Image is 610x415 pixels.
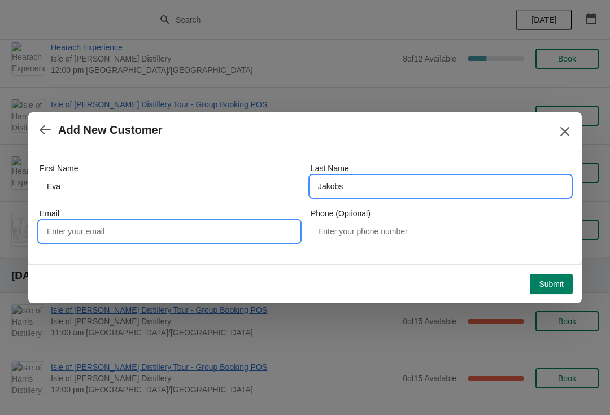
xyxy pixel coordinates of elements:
[58,124,162,137] h2: Add New Customer
[311,221,570,242] input: Enter your phone number
[311,176,570,196] input: Smith
[311,208,371,219] label: Phone (Optional)
[40,221,299,242] input: Enter your email
[539,279,564,289] span: Submit
[311,163,349,174] label: Last Name
[530,274,573,294] button: Submit
[40,176,299,196] input: John
[40,208,59,219] label: Email
[40,163,78,174] label: First Name
[555,121,575,142] button: Close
